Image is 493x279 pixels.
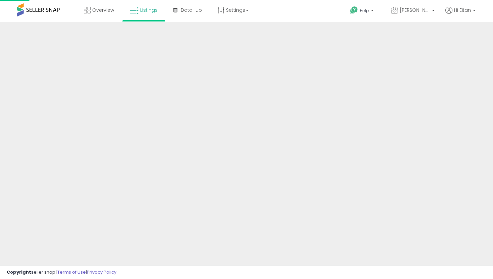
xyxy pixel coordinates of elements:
[140,7,158,13] span: Listings
[87,269,116,275] a: Privacy Policy
[360,8,369,13] span: Help
[350,6,358,14] i: Get Help
[7,269,116,276] div: seller snap | |
[57,269,86,275] a: Terms of Use
[7,269,31,275] strong: Copyright
[345,1,380,22] a: Help
[454,7,471,13] span: Hi Eitan
[181,7,202,13] span: DataHub
[445,7,476,22] a: Hi Eitan
[400,7,430,13] span: [PERSON_NAME] Suppliers
[92,7,114,13] span: Overview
